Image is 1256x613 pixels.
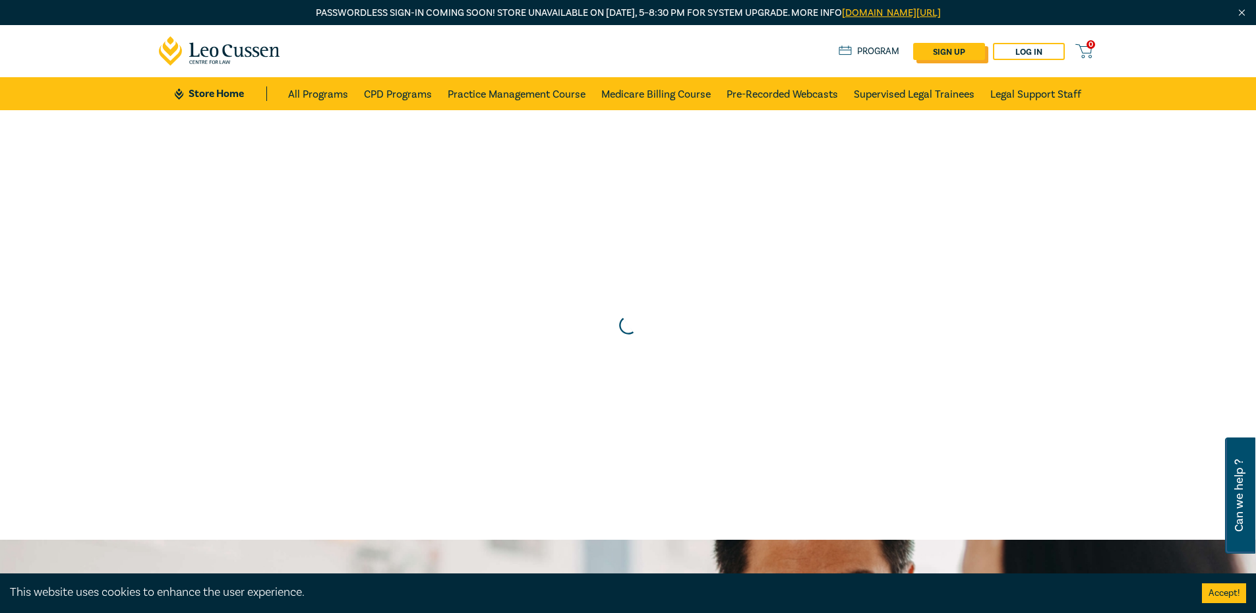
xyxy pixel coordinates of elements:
[990,77,1081,110] a: Legal Support Staff
[1202,583,1246,603] button: Accept cookies
[727,77,838,110] a: Pre-Recorded Webcasts
[913,43,985,60] a: sign up
[1087,40,1095,49] span: 0
[175,86,266,101] a: Store Home
[854,77,974,110] a: Supervised Legal Trainees
[993,43,1065,60] a: Log in
[839,44,900,59] a: Program
[601,77,711,110] a: Medicare Billing Course
[1236,7,1247,18] img: Close
[1233,445,1245,546] span: Can we help ?
[159,6,1098,20] p: Passwordless sign-in coming soon! Store unavailable on [DATE], 5–8:30 PM for system upgrade. More...
[288,77,348,110] a: All Programs
[364,77,432,110] a: CPD Programs
[842,7,941,19] a: [DOMAIN_NAME][URL]
[10,584,1182,601] div: This website uses cookies to enhance the user experience.
[448,77,585,110] a: Practice Management Course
